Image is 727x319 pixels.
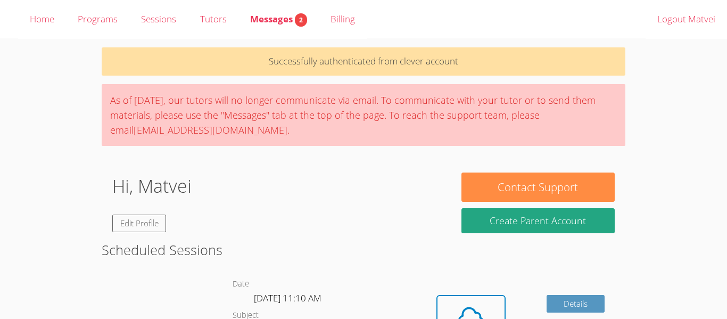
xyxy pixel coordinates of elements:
[102,84,625,146] div: As of [DATE], our tutors will no longer communicate via email. To communicate with your tutor or ...
[102,47,625,76] p: Successfully authenticated from clever account
[112,215,167,232] a: Edit Profile
[250,13,307,25] span: Messages
[112,173,192,200] h1: Hi, Matvei
[102,240,625,260] h2: Scheduled Sessions
[461,208,615,233] button: Create Parent Account
[295,13,307,27] span: 2
[254,292,321,304] span: [DATE] 11:10 AM
[547,295,605,313] a: Details
[233,277,249,291] dt: Date
[461,173,615,202] button: Contact Support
